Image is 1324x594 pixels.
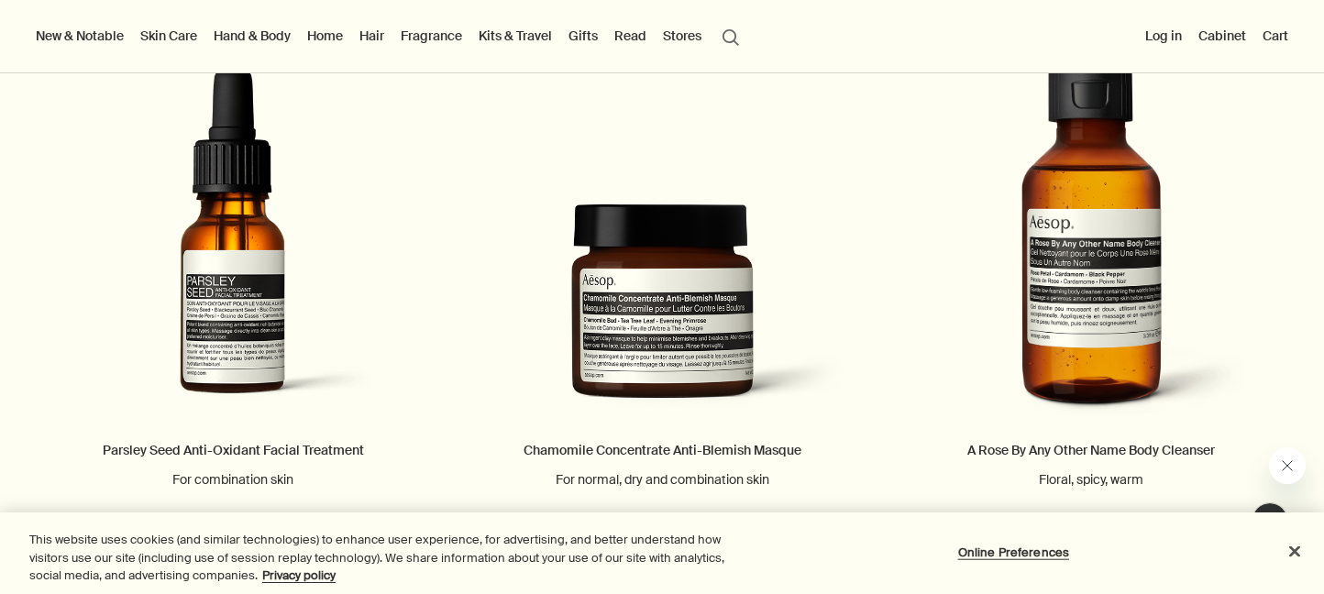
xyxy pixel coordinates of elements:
[397,24,466,48] a: Fragrance
[1269,447,1306,484] iframe: Close message from Aesop
[1142,24,1186,48] button: Log in
[11,15,246,29] h1: Aesop
[447,64,877,488] a: Chamomile Concentrate Anti-Blemish Masque For normal, dry and combination skin Chamomile Concentr...
[210,24,294,48] a: Hand & Body
[356,24,388,48] a: Hair
[11,38,230,90] span: Our consultants are available now to offer personalised product advice.
[1274,531,1315,571] button: Close
[659,24,705,48] button: Stores
[1259,24,1292,48] button: Cart
[32,24,127,48] button: New & Notable
[29,531,728,585] div: This website uses cookies (and similar technologies) to enhance user experience, for advertising,...
[137,24,201,48] a: Skin Care
[877,64,1306,488] a: A Rose By Any Other Name Body Cleanser Floral, spicy, warm A Rose By Any Other Name Body Cleanser
[1195,24,1250,48] a: Cabinet
[714,18,747,53] button: Open search
[565,24,601,48] a: Gifts
[1005,447,1306,576] div: Aesop says "Our consultants are available now to offer personalised product advice.". Open messag...
[262,567,336,583] a: More information about your privacy, opens in a new tab
[956,533,1071,570] button: Online Preferences, Opens the preference center dialog
[475,24,556,48] a: Kits & Travel
[303,24,347,48] a: Home
[18,64,447,488] a: Parsley Seed Anti-Oxidant Facial Treatment For combination skin Parsley Seed Anti-Oxidant Facial ...
[611,24,650,48] a: Read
